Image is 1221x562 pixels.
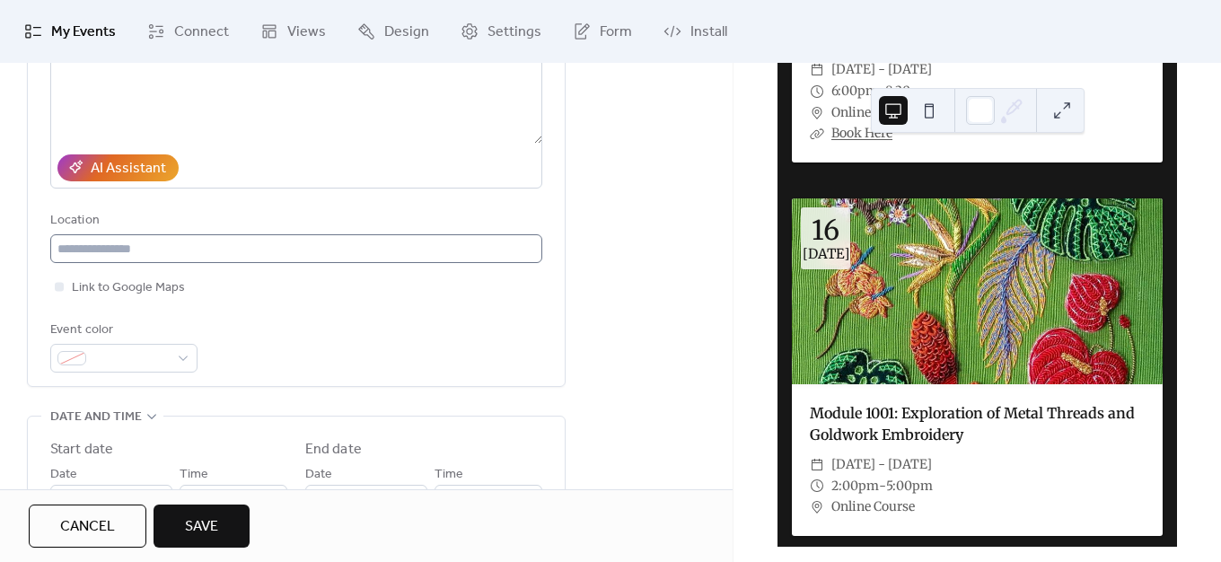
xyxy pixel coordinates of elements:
[810,81,824,102] div: ​
[50,407,142,428] span: Date and time
[831,102,915,124] span: Online Course
[435,464,463,486] span: Time
[559,7,646,56] a: Form
[60,516,115,538] span: Cancel
[831,125,892,141] a: Book Here
[50,439,113,461] div: Start date
[831,496,915,518] span: Online Course
[344,7,443,56] a: Design
[72,277,185,299] span: Link to Google Maps
[810,496,824,518] div: ​
[878,81,885,102] span: -
[831,59,932,81] span: [DATE] - [DATE]
[51,22,116,43] span: My Events
[50,320,194,341] div: Event color
[384,22,429,43] span: Design
[792,402,1163,445] div: Module 1001: Exploration of Metal Threads and Goldwork Embroidery
[305,464,332,486] span: Date
[447,7,555,56] a: Settings
[134,7,242,56] a: Connect
[50,464,77,486] span: Date
[885,81,931,102] span: 8:30pm
[810,123,824,145] div: ​
[810,476,824,497] div: ​
[879,476,886,497] span: -
[287,22,326,43] span: Views
[831,81,878,102] span: 6:00pm
[886,476,933,497] span: 5:00pm
[810,59,824,81] div: ​
[154,505,250,548] button: Save
[831,476,879,497] span: 2:00pm
[812,216,839,243] div: 16
[180,464,208,486] span: Time
[803,247,849,260] div: [DATE]
[810,454,824,476] div: ​
[488,22,541,43] span: Settings
[185,516,218,538] span: Save
[174,22,229,43] span: Connect
[247,7,339,56] a: Views
[50,210,539,232] div: Location
[690,22,727,43] span: Install
[91,158,166,180] div: AI Assistant
[57,154,179,181] button: AI Assistant
[305,439,362,461] div: End date
[29,505,146,548] button: Cancel
[600,22,632,43] span: Form
[650,7,741,56] a: Install
[810,102,824,124] div: ​
[831,454,932,476] span: [DATE] - [DATE]
[11,7,129,56] a: My Events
